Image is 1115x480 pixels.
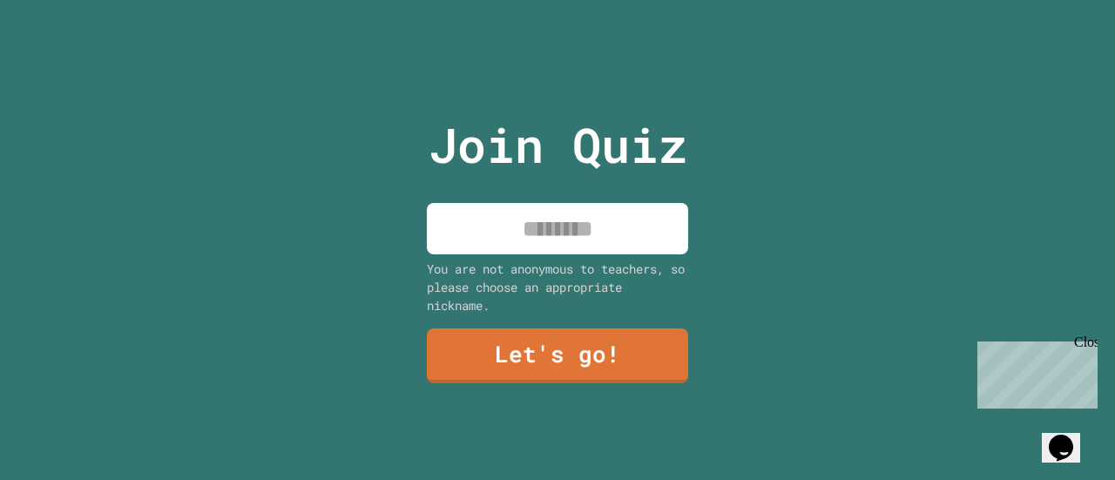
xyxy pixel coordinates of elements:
a: Let's go! [427,328,688,383]
div: Chat with us now!Close [7,7,120,111]
div: You are not anonymous to teachers, so please choose an appropriate nickname. [427,260,688,314]
iframe: chat widget [970,335,1098,409]
p: Join Quiz [429,109,687,181]
iframe: chat widget [1042,410,1098,463]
